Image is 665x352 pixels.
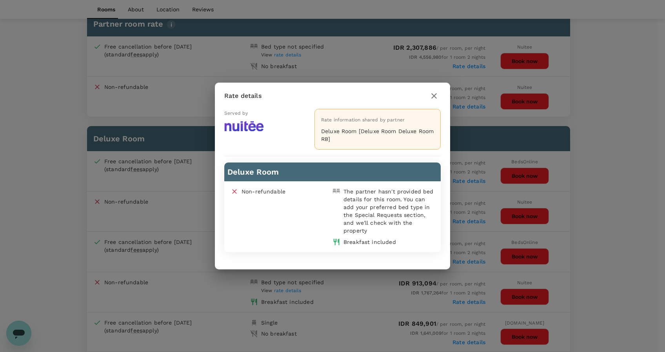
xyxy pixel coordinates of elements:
img: double-bed-icon [332,188,340,195]
img: 204-rate-logo [224,121,263,131]
div: The partner hasn't provided bed details for this room. You can add your preferred bed type in the... [343,188,434,235]
p: Rate details [224,91,262,101]
div: Breakfast included [343,238,396,246]
h6: Deluxe Room [227,166,438,178]
p: Non-refundable [242,188,285,195]
span: Served by [224,110,248,116]
p: Deluxe Room [Deluxe Room Deluxe Room RB] [321,127,434,143]
span: Rate information shared by partner [321,117,405,123]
